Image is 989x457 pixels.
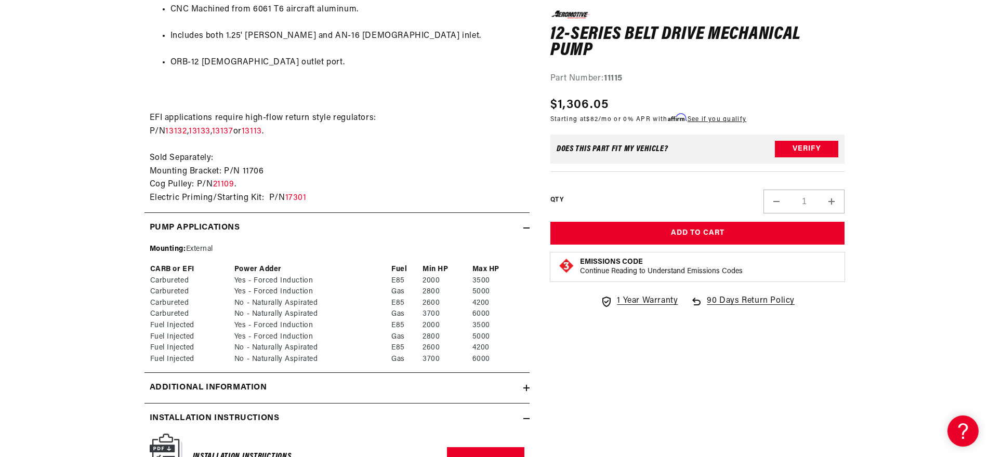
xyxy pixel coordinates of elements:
td: Fuel Injected [150,342,234,354]
td: Gas [391,354,422,365]
h1: 12-Series Belt Drive Mechanical Pump [550,26,845,59]
h2: Installation Instructions [150,412,280,425]
td: Gas [391,331,422,343]
a: 13113 [242,127,262,136]
th: Max HP [472,264,524,275]
li: ORB-12 [DEMOGRAPHIC_DATA] outlet port. [170,56,524,70]
a: 1 Year Warranty [600,294,678,308]
td: E85 [391,298,422,309]
span: External [186,245,213,253]
td: 2800 [422,331,472,343]
td: 3700 [422,308,472,320]
span: $1,306.05 [550,96,609,114]
td: No - Naturally Aspirated [234,308,391,320]
td: 5000 [472,286,524,298]
span: Mounting: [150,245,186,253]
td: 2600 [422,298,472,309]
td: Yes - Forced Induction [234,320,391,331]
summary: Additional information [144,373,530,403]
label: QTY [550,195,563,204]
th: Power Adder [234,264,391,275]
a: 90 Days Return Policy [690,294,795,318]
p: Starting at /mo or 0% APR with . [550,114,746,124]
a: 13137 [212,127,233,136]
a: 17301 [285,194,307,202]
summary: Pump Applications [144,213,530,243]
a: 13133 [189,127,210,136]
button: Verify [775,141,838,157]
td: E85 [391,320,422,331]
td: 2800 [422,286,472,298]
td: Carbureted [150,308,234,320]
td: Carbureted [150,286,234,298]
td: Fuel Injected [150,354,234,365]
td: Yes - Forced Induction [234,286,391,298]
span: Affirm [668,114,686,122]
td: E85 [391,342,422,354]
li: CNC Machined from 6061 T6 aircraft aluminum. [170,3,524,17]
td: Carbureted [150,298,234,309]
div: Part Number: [550,72,845,85]
td: 3500 [472,275,524,287]
a: See if you qualify - Learn more about Affirm Financing (opens in modal) [688,116,746,123]
td: No - Naturally Aspirated [234,354,391,365]
td: 2000 [422,320,472,331]
th: CARB or EFI [150,264,234,275]
p: Continue Reading to Understand Emissions Codes [580,267,743,276]
a: 21109 [213,180,234,189]
td: 2600 [422,342,472,354]
td: Gas [391,286,422,298]
span: 90 Days Return Policy [707,294,795,318]
span: 1 Year Warranty [617,294,678,308]
td: 6000 [472,308,524,320]
td: 4200 [472,342,524,354]
td: 6000 [472,354,524,365]
h2: Additional information [150,381,267,395]
strong: Emissions Code [580,258,643,266]
button: Emissions CodeContinue Reading to Understand Emissions Codes [580,258,743,276]
summary: Installation Instructions [144,404,530,434]
td: Gas [391,308,422,320]
h2: Pump Applications [150,221,240,235]
td: E85 [391,275,422,287]
td: Fuel Injected [150,320,234,331]
a: 13132 [165,127,187,136]
td: 3500 [472,320,524,331]
td: 4200 [472,298,524,309]
td: No - Naturally Aspirated [234,298,391,309]
button: Add to Cart [550,222,845,245]
th: Min HP [422,264,472,275]
li: Includes both 1.25' [PERSON_NAME] and AN-16 [DEMOGRAPHIC_DATA] inlet. [170,30,524,43]
th: Fuel [391,264,422,275]
td: Carbureted [150,275,234,287]
td: Fuel Injected [150,331,234,343]
div: Does This part fit My vehicle? [557,145,668,153]
td: 3700 [422,354,472,365]
td: Yes - Forced Induction [234,331,391,343]
strong: 11115 [604,74,623,82]
td: Yes - Forced Induction [234,275,391,287]
td: No - Naturally Aspirated [234,342,391,354]
span: $82 [586,116,598,123]
img: Emissions code [558,258,575,274]
td: 5000 [472,331,524,343]
td: 2000 [422,275,472,287]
